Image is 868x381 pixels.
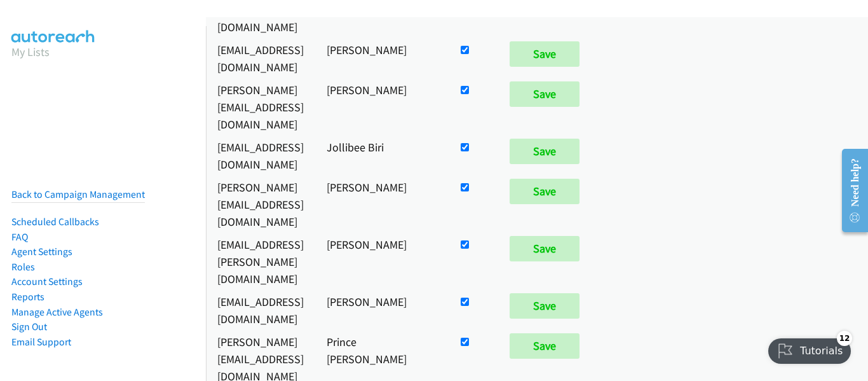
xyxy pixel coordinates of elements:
input: Save [510,333,580,359]
a: Back to Campaign Management [11,188,145,200]
iframe: Resource Center [831,140,868,241]
td: [PERSON_NAME][EMAIL_ADDRESS][DOMAIN_NAME] [206,176,315,233]
td: [EMAIL_ADDRESS][DOMAIN_NAME] [206,38,315,78]
a: Manage Active Agents [11,306,103,318]
td: [EMAIL_ADDRESS][DOMAIN_NAME] [206,290,315,330]
input: Save [510,81,580,107]
a: Reports [11,291,44,303]
td: [PERSON_NAME] [315,176,447,233]
td: [PERSON_NAME] [315,290,447,330]
input: Save [510,179,580,204]
input: Save [510,41,580,67]
a: Scheduled Callbacks [11,216,99,228]
td: [PERSON_NAME] [315,78,447,135]
a: My Lists [11,45,50,59]
td: [EMAIL_ADDRESS][DOMAIN_NAME] [206,135,315,176]
td: Jollibee Biri [315,135,447,176]
input: Save [510,139,580,164]
input: Save [510,236,580,261]
a: FAQ [11,231,28,243]
td: [PERSON_NAME] [315,233,447,290]
input: Save [510,293,580,319]
iframe: Checklist [761,326,858,371]
a: Account Settings [11,275,83,287]
td: [PERSON_NAME][EMAIL_ADDRESS][DOMAIN_NAME] [206,78,315,135]
a: Roles [11,261,35,273]
td: [EMAIL_ADDRESS][PERSON_NAME][DOMAIN_NAME] [206,233,315,290]
a: Agent Settings [11,246,72,258]
td: [PERSON_NAME] [315,38,447,78]
a: Email Support [11,336,71,348]
a: Sign Out [11,321,47,333]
